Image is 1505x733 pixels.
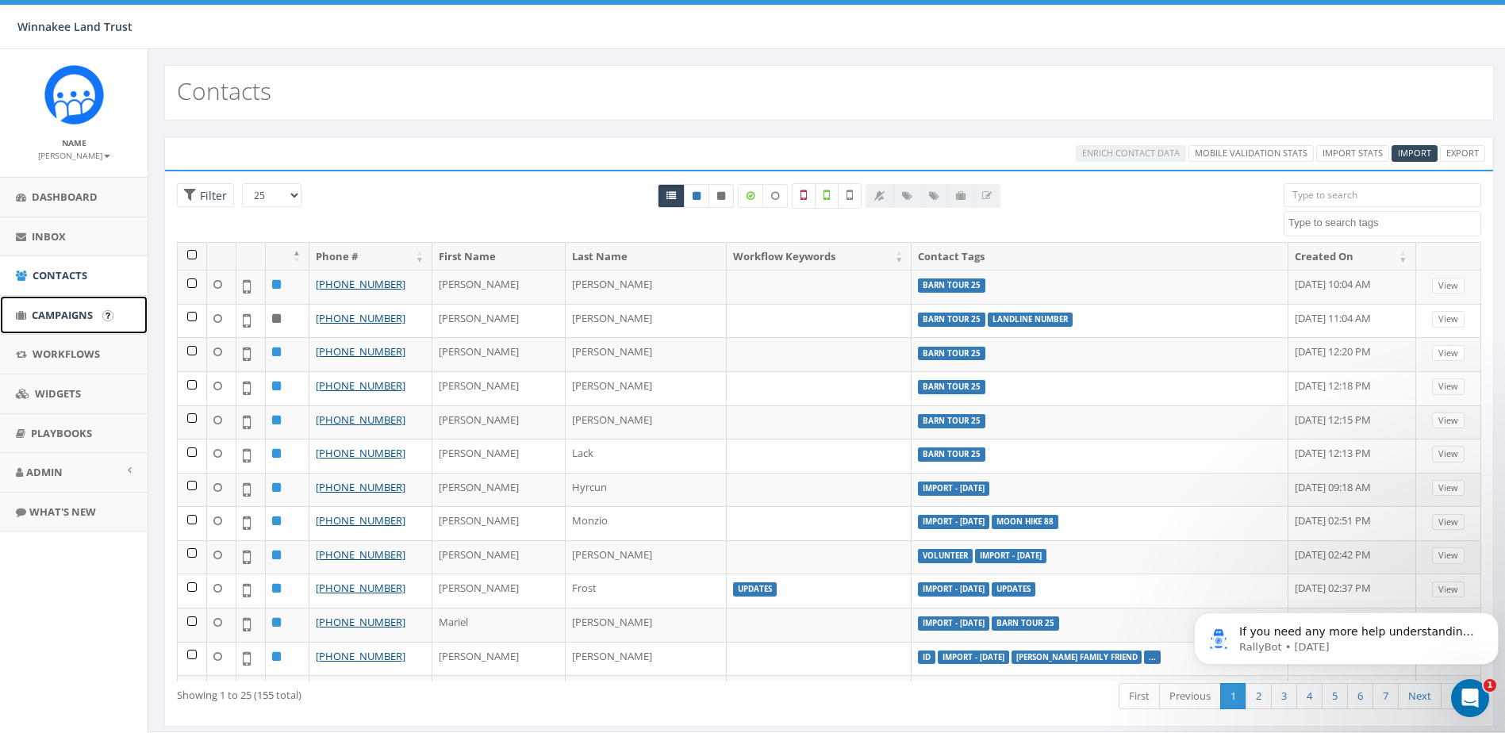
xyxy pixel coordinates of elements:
[33,268,87,282] span: Contacts
[1288,574,1416,608] td: [DATE] 02:37 PM
[432,337,566,371] td: [PERSON_NAME]
[1432,278,1465,294] a: View
[1288,540,1416,574] td: [DATE] 02:42 PM
[432,675,566,709] td: [PERSON_NAME]
[918,447,985,462] label: Barn Tour 25
[32,308,93,322] span: Campaigns
[738,184,763,208] label: Data Enriched
[38,148,110,162] a: [PERSON_NAME]
[918,380,985,394] label: Barn Tour 25
[432,540,566,574] td: [PERSON_NAME]
[566,439,727,473] td: Lack
[1188,145,1314,162] a: Mobile Validation Stats
[684,184,709,208] a: Active
[177,681,707,703] div: Showing 1 to 25 (155 total)
[432,506,566,540] td: [PERSON_NAME]
[566,405,727,439] td: [PERSON_NAME]
[1440,145,1485,162] a: Export
[918,650,935,665] label: ID
[566,270,727,304] td: [PERSON_NAME]
[316,446,405,460] a: [PHONE_NUMBER]
[1012,650,1142,665] label: [PERSON_NAME] Family Friend
[432,304,566,338] td: [PERSON_NAME]
[693,191,701,201] i: This phone number is subscribed and will receive texts.
[316,547,405,562] a: [PHONE_NUMBER]
[1398,147,1431,159] span: CSV files only
[912,243,1288,271] th: Contact Tags
[1432,311,1465,328] a: View
[1398,147,1431,159] span: Import
[566,506,727,540] td: Monzio
[1432,446,1465,462] a: View
[566,371,727,405] td: [PERSON_NAME]
[992,582,1035,597] label: Updates
[31,426,92,440] span: Playbooks
[309,243,432,271] th: Phone #: activate to sort column ascending
[432,574,566,608] td: [PERSON_NAME]
[177,78,271,104] h2: Contacts
[566,337,727,371] td: [PERSON_NAME]
[102,310,113,321] input: Submit
[792,183,816,209] label: Not a Mobile
[918,313,985,327] label: Barn Tour 25
[938,650,1009,665] label: Import - [DATE]
[1432,480,1465,497] a: View
[566,574,727,608] td: Frost
[762,184,788,208] label: Data not Enriched
[316,413,405,427] a: [PHONE_NUMBER]
[658,184,685,208] a: All contacts
[1316,145,1389,162] a: Import Stats
[29,505,96,519] span: What's New
[1246,683,1272,709] a: 2
[1347,683,1373,709] a: 6
[566,473,727,507] td: Hyrcun
[316,378,405,393] a: [PHONE_NUMBER]
[1432,413,1465,429] a: View
[432,439,566,473] td: [PERSON_NAME]
[727,243,912,271] th: Workflow Keywords: activate to sort column ascending
[1288,506,1416,540] td: [DATE] 02:51 PM
[992,515,1058,529] label: Moon Hike 88
[316,480,405,494] a: [PHONE_NUMBER]
[1432,345,1465,362] a: View
[316,311,405,325] a: [PHONE_NUMBER]
[1288,371,1416,405] td: [DATE] 12:18 PM
[1288,270,1416,304] td: [DATE] 10:04 AM
[316,615,405,629] a: [PHONE_NUMBER]
[26,465,63,479] span: Admin
[35,386,81,401] span: Widgets
[1432,547,1465,564] a: View
[838,183,862,209] label: Not Validated
[1271,683,1297,709] a: 3
[566,243,727,271] th: Last Name
[918,278,985,293] label: Barn Tour 25
[733,582,777,597] label: Updates
[316,513,405,528] a: [PHONE_NUMBER]
[1392,145,1438,162] a: Import
[1288,439,1416,473] td: [DATE] 12:13 PM
[432,243,566,271] th: First Name
[316,344,405,359] a: [PHONE_NUMBER]
[1188,579,1505,690] iframe: Intercom notifications message
[566,675,727,709] td: [PERSON_NAME]
[38,150,110,161] small: [PERSON_NAME]
[918,414,985,428] label: Barn Tour 25
[1288,337,1416,371] td: [DATE] 12:20 PM
[1288,243,1416,271] th: Created On: activate to sort column ascending
[316,277,405,291] a: [PHONE_NUMBER]
[1159,683,1221,709] a: Previous
[316,581,405,595] a: [PHONE_NUMBER]
[17,19,132,34] span: Winnakee Land Trust
[1432,514,1465,531] a: View
[1149,652,1156,662] a: ...
[1288,216,1480,230] textarea: Search
[708,184,734,208] a: Opted Out
[918,582,989,597] label: Import - [DATE]
[1398,683,1442,709] a: Next
[1484,679,1496,692] span: 1
[44,65,104,125] img: Rally_Corp_Icon.png
[432,608,566,642] td: Mariel
[432,371,566,405] td: [PERSON_NAME]
[62,137,86,148] small: Name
